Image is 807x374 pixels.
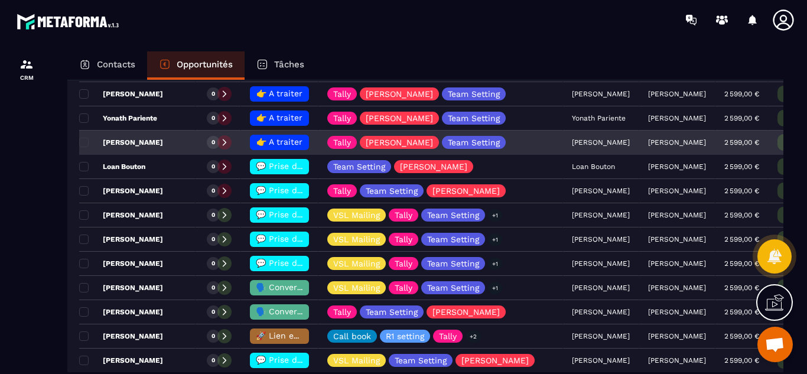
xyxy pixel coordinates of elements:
[724,90,759,98] p: 2 599,00 €
[648,138,706,147] p: [PERSON_NAME]
[211,187,215,195] p: 0
[211,284,215,292] p: 0
[648,162,706,171] p: [PERSON_NAME]
[211,259,215,268] p: 0
[427,211,479,219] p: Team Setting
[333,356,380,365] p: VSL Mailing
[79,186,163,196] p: [PERSON_NAME]
[448,138,500,147] p: Team Setting
[79,210,163,220] p: [PERSON_NAME]
[79,89,163,99] p: [PERSON_NAME]
[211,332,215,340] p: 0
[488,233,502,246] p: +1
[648,284,706,292] p: [PERSON_NAME]
[79,307,163,317] p: [PERSON_NAME]
[79,259,163,268] p: [PERSON_NAME]
[245,51,316,80] a: Tâches
[724,211,759,219] p: 2 599,00 €
[333,259,380,268] p: VSL Mailing
[724,284,759,292] p: 2 599,00 €
[333,138,351,147] p: Tally
[79,356,163,365] p: [PERSON_NAME]
[724,332,759,340] p: 2 599,00 €
[395,235,412,243] p: Tally
[648,259,706,268] p: [PERSON_NAME]
[448,90,500,98] p: Team Setting
[3,48,50,90] a: formationformationCRM
[333,114,351,122] p: Tally
[724,259,759,268] p: 2 599,00 €
[648,187,706,195] p: [PERSON_NAME]
[488,282,502,294] p: +1
[256,282,360,292] span: 🗣️ Conversation en cours
[274,59,304,70] p: Tâches
[724,308,759,316] p: 2 599,00 €
[79,113,157,123] p: Yonath Pariente
[432,187,500,195] p: [PERSON_NAME]
[448,114,500,122] p: Team Setting
[395,356,447,365] p: Team Setting
[256,307,360,316] span: 🗣️ Conversation en cours
[256,210,373,219] span: 💬 Prise de contact effectué
[79,138,163,147] p: [PERSON_NAME]
[427,284,479,292] p: Team Setting
[488,209,502,222] p: +1
[648,332,706,340] p: [PERSON_NAME]
[333,187,351,195] p: Tally
[461,356,529,365] p: [PERSON_NAME]
[333,90,351,98] p: Tally
[366,114,433,122] p: [PERSON_NAME]
[256,137,302,147] span: 👉 A traiter
[211,356,215,365] p: 0
[211,235,215,243] p: 0
[724,235,759,243] p: 2 599,00 €
[211,114,215,122] p: 0
[333,332,371,340] p: Call book
[648,308,706,316] p: [PERSON_NAME]
[256,89,302,98] span: 👉 A traiter
[366,187,418,195] p: Team Setting
[427,235,479,243] p: Team Setting
[256,355,373,365] span: 💬 Prise de contact effectué
[648,90,706,98] p: [PERSON_NAME]
[256,234,373,243] span: 💬 Prise de contact effectué
[648,211,706,219] p: [PERSON_NAME]
[400,162,467,171] p: [PERSON_NAME]
[724,162,759,171] p: 2 599,00 €
[724,187,759,195] p: 2 599,00 €
[17,11,123,32] img: logo
[648,114,706,122] p: [PERSON_NAME]
[79,283,163,292] p: [PERSON_NAME]
[395,211,412,219] p: Tally
[366,308,418,316] p: Team Setting
[211,162,215,171] p: 0
[724,356,759,365] p: 2 599,00 €
[333,284,380,292] p: VSL Mailing
[427,259,479,268] p: Team Setting
[211,90,215,98] p: 0
[366,90,433,98] p: [PERSON_NAME]
[79,162,145,171] p: Loan Bouton
[211,211,215,219] p: 0
[395,284,412,292] p: Tally
[333,235,380,243] p: VSL Mailing
[386,332,424,340] p: R1 setting
[432,308,500,316] p: [PERSON_NAME]
[211,138,215,147] p: 0
[395,259,412,268] p: Tally
[333,162,385,171] p: Team Setting
[757,327,793,362] div: Ouvrir le chat
[3,74,50,81] p: CRM
[256,113,302,122] span: 👉 A traiter
[366,138,433,147] p: [PERSON_NAME]
[211,308,215,316] p: 0
[648,356,706,365] p: [PERSON_NAME]
[648,235,706,243] p: [PERSON_NAME]
[19,57,34,71] img: formation
[724,114,759,122] p: 2 599,00 €
[79,331,163,341] p: [PERSON_NAME]
[147,51,245,80] a: Opportunités
[488,258,502,270] p: +1
[177,59,233,70] p: Opportunités
[256,161,373,171] span: 💬 Prise de contact effectué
